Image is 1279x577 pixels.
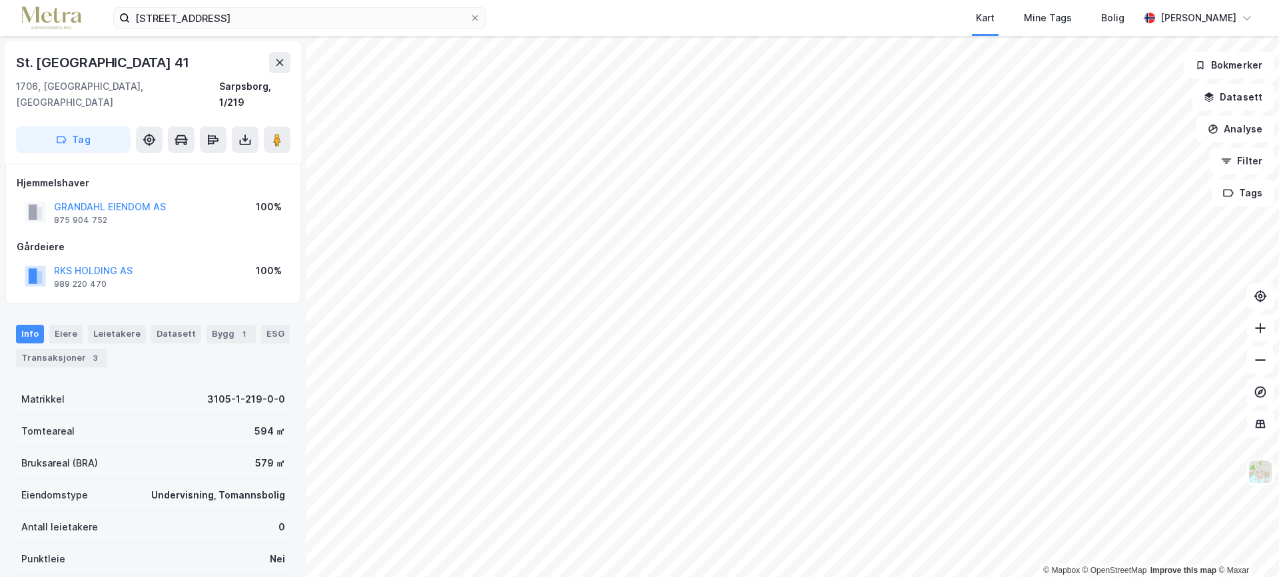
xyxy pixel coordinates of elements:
[1212,180,1274,206] button: Tags
[1043,566,1080,575] a: Mapbox
[1101,10,1124,26] div: Bolig
[16,79,219,110] div: 1706, [GEOGRAPHIC_DATA], [GEOGRAPHIC_DATA]
[17,175,290,191] div: Hjemmelshaver
[278,519,285,535] div: 0
[219,79,290,110] div: Sarpsborg, 1/219
[16,349,107,367] div: Transaksjoner
[1150,566,1216,575] a: Improve this map
[151,487,285,503] div: Undervisning, Tomannsbolig
[49,325,83,343] div: Eiere
[21,391,65,407] div: Matrikkel
[21,455,98,471] div: Bruksareal (BRA)
[21,551,65,567] div: Punktleie
[21,519,98,535] div: Antall leietakere
[21,423,75,439] div: Tomteareal
[16,126,131,153] button: Tag
[54,215,107,226] div: 875 904 752
[130,8,470,28] input: Søk på adresse, matrikkel, gårdeiere, leietakere eller personer
[256,263,282,279] div: 100%
[1210,148,1274,174] button: Filter
[207,325,256,343] div: Bygg
[254,423,285,439] div: 594 ㎡
[1212,513,1279,577] iframe: Chat Widget
[255,455,285,471] div: 579 ㎡
[1184,52,1274,79] button: Bokmerker
[151,325,201,343] div: Datasett
[1248,459,1273,484] img: Z
[54,279,107,289] div: 989 220 470
[88,325,146,343] div: Leietakere
[89,351,102,365] div: 3
[1024,10,1072,26] div: Mine Tags
[21,487,88,503] div: Eiendomstype
[16,52,192,73] div: St. [GEOGRAPHIC_DATA] 41
[207,391,285,407] div: 3105-1-219-0-0
[1192,84,1274,110] button: Datasett
[16,325,44,343] div: Info
[1196,116,1274,142] button: Analyse
[976,10,995,26] div: Kart
[1160,10,1236,26] div: [PERSON_NAME]
[21,7,81,30] img: metra-logo.256734c3b2bbffee19d4.png
[270,551,285,567] div: Nei
[17,239,290,255] div: Gårdeiere
[237,327,250,341] div: 1
[1212,513,1279,577] div: Kontrollprogram for chat
[1082,566,1147,575] a: OpenStreetMap
[256,199,282,215] div: 100%
[261,325,290,343] div: ESG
